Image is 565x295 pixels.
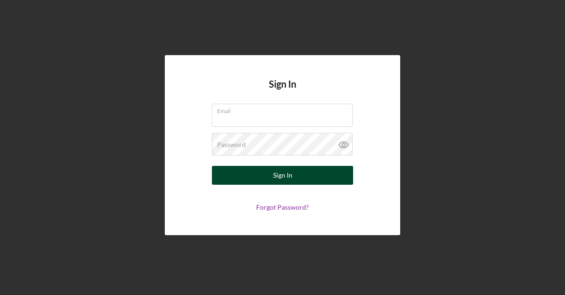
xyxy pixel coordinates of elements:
button: Sign In [212,166,353,185]
div: Sign In [273,166,292,185]
a: Forgot Password? [256,203,309,211]
h4: Sign In [269,79,296,104]
label: Email [217,104,353,115]
label: Password [217,141,246,148]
